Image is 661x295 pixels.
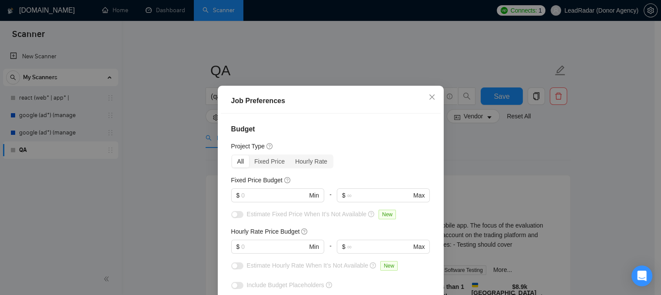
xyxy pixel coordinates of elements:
[232,155,249,168] div: All
[347,242,412,251] input: ∞
[326,282,333,288] span: question-circle
[342,191,345,200] span: $
[380,261,398,271] span: New
[342,242,345,251] span: $
[236,191,240,200] span: $
[231,124,430,134] h4: Budget
[247,211,367,218] span: Estimate Fixed Price When It’s Not Available
[301,228,308,235] span: question-circle
[249,155,290,168] div: Fixed Price
[231,96,430,106] div: Job Preferences
[420,86,444,109] button: Close
[631,265,652,286] div: Open Intercom Messenger
[347,191,412,200] input: ∞
[236,242,240,251] span: $
[266,143,273,150] span: question-circle
[370,262,377,269] span: question-circle
[413,242,425,251] span: Max
[368,211,375,218] span: question-circle
[324,188,337,209] div: -
[231,227,300,236] h5: Hourly Rate Price Budget
[290,155,332,168] div: Hourly Rate
[241,191,307,200] input: 0
[309,242,319,251] span: Min
[413,191,425,200] span: Max
[428,94,435,101] span: close
[247,282,324,288] span: Include Budget Placeholders
[231,175,282,185] h5: Fixed Price Budget
[231,141,265,151] h5: Project Type
[247,262,369,269] span: Estimate Hourly Rate When It’s Not Available
[284,177,291,184] span: question-circle
[241,242,307,251] input: 0
[309,191,319,200] span: Min
[379,210,396,219] span: New
[324,240,337,261] div: -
